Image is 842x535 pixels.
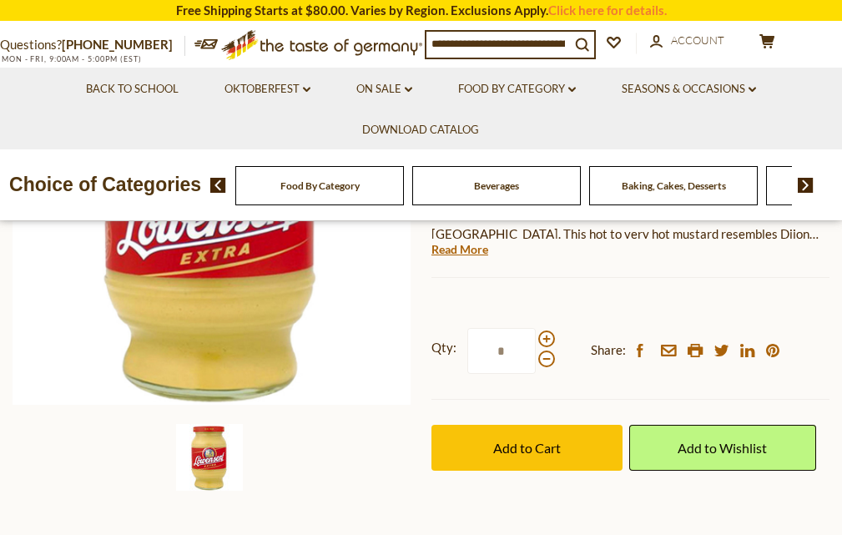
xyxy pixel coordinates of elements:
[467,328,536,374] input: Qty:
[622,80,756,98] a: Seasons & Occasions
[458,80,576,98] a: Food By Category
[62,37,173,52] a: [PHONE_NUMBER]
[493,440,561,456] span: Add to Cart
[474,179,519,192] a: Beverages
[798,178,814,193] img: next arrow
[224,80,310,98] a: Oktoberfest
[629,425,816,471] a: Add to Wishlist
[548,3,667,18] a: Click here for details.
[356,80,412,98] a: On Sale
[176,424,243,491] img: Lowensenf Extra Hot Mustard
[671,33,724,47] span: Account
[431,425,623,471] button: Add to Cart
[431,241,488,258] a: Read More
[280,179,360,192] a: Food By Category
[431,337,456,358] strong: Qty:
[591,340,626,361] span: Share:
[650,32,724,50] a: Account
[86,80,179,98] a: Back to School
[210,178,226,193] img: previous arrow
[431,203,829,245] p: A true specialty from the city of [GEOGRAPHIC_DATA] at the [GEOGRAPHIC_DATA]. This hot to very ho...
[622,179,726,192] a: Baking, Cakes, Desserts
[362,121,479,139] a: Download Catalog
